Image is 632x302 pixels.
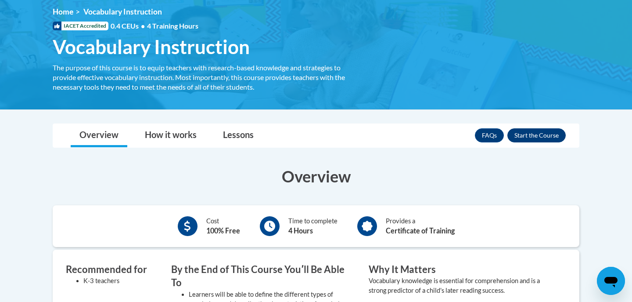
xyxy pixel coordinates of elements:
[111,21,198,31] span: 0.4 CEUs
[597,267,625,295] iframe: Button to launch messaging window
[147,22,198,30] span: 4 Training Hours
[288,226,313,235] b: 4 Hours
[386,226,455,235] b: Certificate of Training
[288,216,338,236] div: Time to complete
[53,22,108,30] span: IACET Accredited
[386,216,455,236] div: Provides a
[206,226,240,235] b: 100% Free
[53,63,355,92] div: The purpose of this course is to equip teachers with research-based knowledge and strategies to p...
[206,216,240,236] div: Cost
[507,128,566,142] button: Enroll
[171,263,355,290] h3: By the End of This Course Youʹll Be Able To
[136,124,205,147] a: How it works
[369,277,540,294] value: Vocabulary knowledge is essential for comprehension and is a strong predictor of a child's later ...
[83,276,158,286] li: K-3 teachers
[66,263,158,277] h3: Recommended for
[53,165,579,187] h3: Overview
[475,128,504,142] a: FAQs
[141,22,145,30] span: •
[53,35,250,58] span: Vocabulary Instruction
[53,7,73,16] a: Home
[83,7,162,16] span: Vocabulary Instruction
[71,124,127,147] a: Overview
[214,124,262,147] a: Lessons
[369,263,553,277] h3: Why It Matters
